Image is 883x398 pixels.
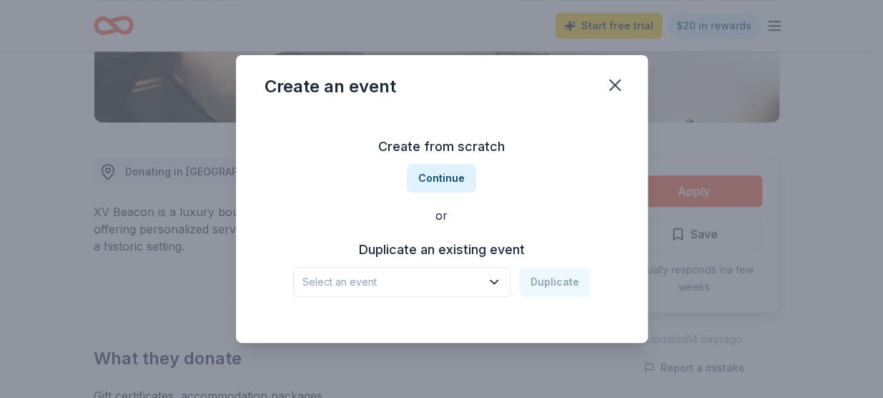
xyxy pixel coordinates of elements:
span: Select an event [302,273,481,291]
button: Select an event [293,267,510,297]
h3: Duplicate an existing event [293,238,591,261]
div: or [265,207,619,224]
div: Create an event [265,75,396,98]
button: Continue [407,164,476,193]
h3: Create from scratch [265,135,619,158]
